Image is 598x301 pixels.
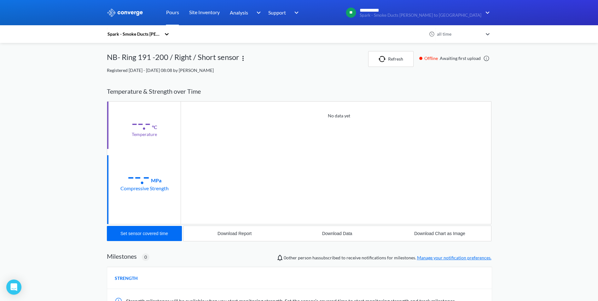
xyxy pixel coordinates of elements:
div: Download Chart as Image [414,231,465,236]
a: Manage your notification preferences. [417,255,491,260]
div: Download Data [322,231,352,236]
img: logo_ewhite.svg [107,9,143,17]
div: Set sensor covered time [120,231,168,236]
p: No data yet [328,112,350,119]
img: icon-refresh.svg [379,56,388,62]
div: Compressive Strength [120,184,169,192]
div: NB- Ring 191 -200 / Right / Short sensor [107,51,239,67]
div: Open Intercom Messenger [6,280,21,295]
button: Download Data [286,226,388,241]
button: Download Report [183,226,286,241]
span: Analysis [230,9,248,16]
span: Registered [DATE] - [DATE] 08:08 by [PERSON_NAME] [107,68,214,73]
div: Temperature & Strength over Time [107,81,491,101]
span: person has subscribed to receive notifications for milestones. [284,254,491,261]
div: Temperature [132,131,157,138]
span: Spark - Smoke Ducts [PERSON_NAME] to [GEOGRAPHIC_DATA] [360,13,481,18]
span: 0 other [284,255,297,260]
img: more.svg [239,55,247,62]
button: Download Chart as Image [388,226,491,241]
span: Offline [424,55,440,62]
h2: Milestones [107,252,137,260]
span: 0 [144,254,147,261]
img: icon-clock.svg [429,31,435,37]
div: all time [435,31,483,38]
div: Spark - Smoke Ducts [PERSON_NAME] to [GEOGRAPHIC_DATA] [107,31,161,38]
span: STRENGTH [115,275,138,282]
img: downArrow.svg [481,9,491,16]
div: Download Report [218,231,252,236]
button: Refresh [368,51,414,67]
div: --.- [131,115,151,131]
span: Support [268,9,286,16]
img: downArrow.svg [290,9,300,16]
img: downArrow.svg [252,9,262,16]
img: notifications-icon.svg [276,254,284,262]
div: Awaiting first upload [416,55,491,62]
div: --.- [127,168,150,184]
button: Set sensor covered time [107,226,182,241]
